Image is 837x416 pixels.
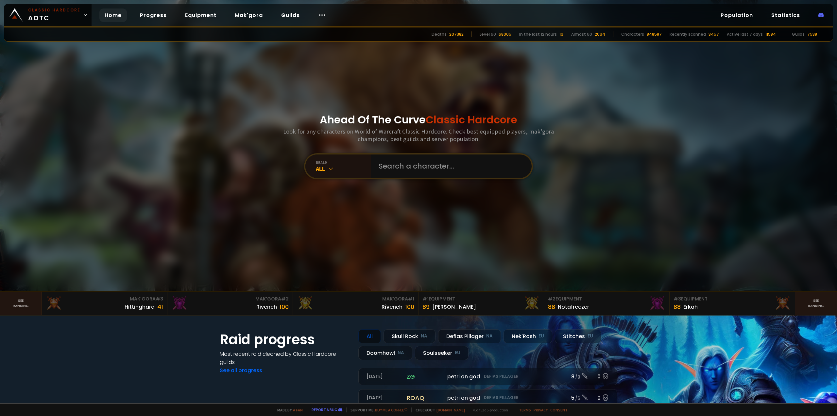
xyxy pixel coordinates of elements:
a: Mak'Gora#2Rivench100 [167,292,293,315]
a: Report a bug [312,407,337,412]
span: # 2 [548,296,555,302]
div: Active last 7 days [727,31,763,37]
div: 11584 [765,31,776,37]
a: Mak'Gora#1Rîvench100 [293,292,418,315]
a: #1Equipment89[PERSON_NAME] [418,292,544,315]
div: Equipment [422,296,540,302]
div: Erkah [683,303,698,311]
a: Mak'Gora#3Hittinghard41 [42,292,167,315]
div: Mak'Gora [297,296,414,302]
div: realm [316,160,371,165]
a: [DATE]roaqpetri on godDefias Pillager5 /60 [358,389,617,407]
span: Made by [273,407,303,412]
div: Equipment [674,296,791,302]
a: [DOMAIN_NAME] [436,407,465,412]
div: 68005 [499,31,511,37]
span: AOTC [28,7,80,23]
h1: Raid progress [220,329,350,350]
div: Stitches [555,329,601,343]
div: Guilds [792,31,805,37]
input: Search a character... [375,154,524,178]
div: Skull Rock [384,329,436,343]
small: NA [421,333,427,339]
a: Population [715,9,758,22]
div: All [358,329,381,343]
div: Doomhowl [358,346,412,360]
div: Mak'Gora [171,296,289,302]
small: NA [486,333,493,339]
a: [DATE]zgpetri on godDefias Pillager8 /90 [358,368,617,385]
span: v. d752d5 - production [469,407,508,412]
small: EU [588,333,593,339]
a: Terms [519,407,531,412]
div: Soulseeker [415,346,469,360]
span: # 1 [408,296,414,302]
div: In the last 12 hours [519,31,557,37]
div: 100 [405,302,414,311]
div: Deaths [432,31,447,37]
span: # 3 [674,296,681,302]
div: Mak'Gora [46,296,163,302]
a: Seeranking [795,292,837,315]
small: Classic Hardcore [28,7,80,13]
div: Characters [621,31,644,37]
a: Buy me a coffee [375,407,407,412]
div: Hittinghard [125,303,155,311]
div: 3457 [709,31,719,37]
a: Progress [135,9,172,22]
div: 2094 [595,31,605,37]
div: 88 [548,302,555,311]
span: # 3 [156,296,163,302]
div: Level 60 [480,31,496,37]
div: 19 [559,31,563,37]
div: Rîvench [382,303,402,311]
div: Equipment [548,296,665,302]
a: Consent [550,407,568,412]
span: Support me, [346,407,407,412]
a: Home [99,9,127,22]
div: 7538 [807,31,817,37]
div: Almost 60 [571,31,592,37]
a: Guilds [276,9,305,22]
div: 848587 [647,31,662,37]
div: [PERSON_NAME] [432,303,476,311]
div: 88 [674,302,681,311]
small: EU [538,333,544,339]
a: Statistics [766,9,805,22]
div: Nek'Rosh [504,329,552,343]
div: 100 [280,302,289,311]
a: #2Equipment88Notafreezer [544,292,670,315]
div: 41 [157,302,163,311]
small: NA [398,350,404,356]
a: Equipment [180,9,222,22]
h4: Most recent raid cleaned by Classic Hardcore guilds [220,350,350,366]
h1: Ahead Of The Curve [320,112,517,128]
h3: Look for any characters on World of Warcraft Classic Hardcore. Check best equipped players, mak'g... [281,128,556,143]
small: EU [455,350,460,356]
span: # 1 [422,296,429,302]
div: Recently scanned [670,31,706,37]
div: 207382 [449,31,464,37]
span: Checkout [411,407,465,412]
div: All [316,165,371,172]
a: Mak'gora [230,9,268,22]
div: Rivench [256,303,277,311]
div: Defias Pillager [438,329,501,343]
div: Notafreezer [558,303,589,311]
a: #3Equipment88Erkah [670,292,795,315]
a: Classic HardcoreAOTC [4,4,92,26]
span: # 2 [281,296,289,302]
div: 89 [422,302,430,311]
a: Privacy [534,407,548,412]
span: Classic Hardcore [426,112,517,127]
a: a fan [293,407,303,412]
a: See all progress [220,367,262,374]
